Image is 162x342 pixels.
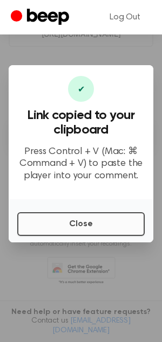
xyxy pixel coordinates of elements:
[68,76,94,102] div: ✔
[11,7,72,28] a: Beep
[17,108,145,137] h3: Link copied to your clipboard
[99,4,151,30] a: Log Out
[17,212,145,236] button: Close
[17,146,145,183] p: Press Control + V (Mac: ⌘ Command + V) to paste the player into your comment.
